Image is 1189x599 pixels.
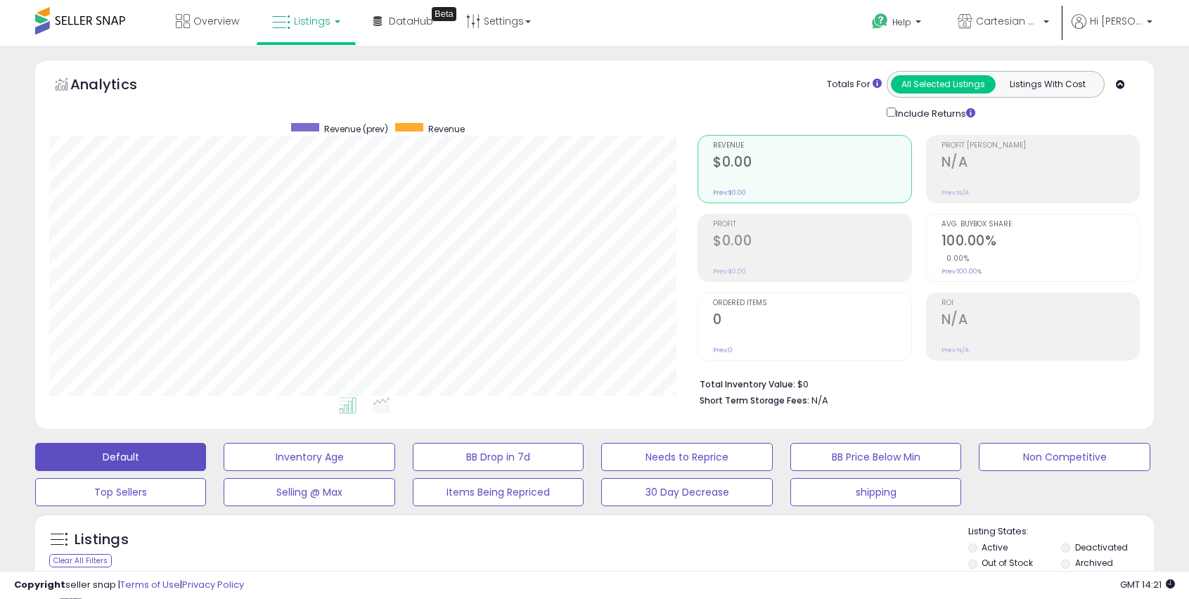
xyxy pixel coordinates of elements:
span: Profit [PERSON_NAME] [941,142,1139,150]
small: Prev: $0.00 [713,188,746,197]
div: seller snap | | [14,579,244,592]
p: Listing States: [968,525,1154,539]
span: Avg. Buybox Share [941,221,1139,228]
span: Hi [PERSON_NAME] [1090,14,1143,28]
small: 0.00% [941,253,970,264]
small: Prev: 100.00% [941,267,982,276]
h5: Analytics [70,75,165,98]
h2: $0.00 [713,154,911,173]
h2: 0 [713,311,911,330]
span: Profit [713,221,911,228]
small: Prev: $0.00 [713,267,746,276]
span: DataHub [389,14,433,28]
button: Items Being Repriced [413,478,584,506]
a: Help [861,2,935,46]
div: Clear All Filters [49,554,112,567]
button: All Selected Listings [891,75,996,94]
b: Total Inventory Value: [700,378,795,390]
span: ROI [941,299,1139,307]
button: Selling @ Max [224,478,394,506]
span: Listings [294,14,330,28]
b: Short Term Storage Fees: [700,394,809,406]
button: shipping [790,478,961,506]
div: Tooltip anchor [432,7,456,21]
a: Hi [PERSON_NAME] [1072,14,1152,46]
span: N/A [811,394,828,407]
button: Default [35,443,206,471]
small: Prev: N/A [941,188,969,197]
span: Cartesian Partners LLC [976,14,1039,28]
button: Inventory Age [224,443,394,471]
button: Listings With Cost [995,75,1100,94]
h2: $0.00 [713,233,911,252]
button: BB Drop in 7d [413,443,584,471]
label: Deactivated [1075,541,1128,553]
button: Needs to Reprice [601,443,772,471]
a: Privacy Policy [182,578,244,591]
strong: Copyright [14,578,65,591]
label: Archived [1075,557,1113,569]
span: Revenue [428,123,465,135]
button: Top Sellers [35,478,206,506]
small: Prev: N/A [941,346,969,354]
h2: N/A [941,154,1139,173]
span: Revenue [713,142,911,150]
button: 30 Day Decrease [601,478,772,506]
i: Get Help [871,13,889,30]
h5: Listings [75,530,129,550]
span: Ordered Items [713,299,911,307]
div: Include Returns [876,105,992,121]
button: Non Competitive [979,443,1150,471]
span: 2025-09-16 14:21 GMT [1120,578,1175,591]
li: $0 [700,375,1129,392]
button: BB Price Below Min [790,443,961,471]
a: Terms of Use [120,578,180,591]
label: Active [982,541,1008,553]
h2: N/A [941,311,1139,330]
span: Help [892,16,911,28]
span: Revenue (prev) [324,123,388,135]
small: Prev: 0 [713,346,733,354]
span: Overview [193,14,239,28]
h2: 100.00% [941,233,1139,252]
div: Totals For [827,78,882,91]
label: Out of Stock [982,557,1033,569]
